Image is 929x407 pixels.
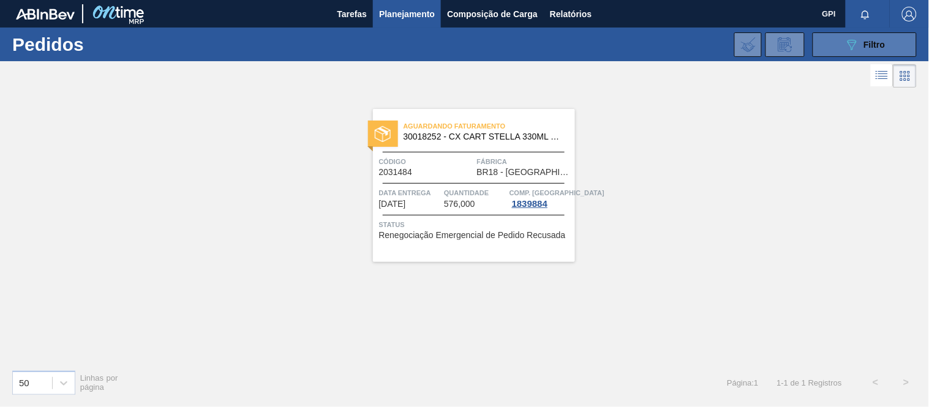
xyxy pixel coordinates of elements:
span: Data entrega [379,187,442,199]
span: Comp. Carga [510,187,604,199]
div: Solicitação de Revisão de Pedidos [765,32,805,57]
span: Filtro [864,40,886,50]
button: Notificações [846,6,885,23]
span: Renegociação Emergencial de Pedido Recusada [379,231,566,240]
span: Planejamento [379,7,435,21]
span: Status [379,218,572,231]
span: Código [379,155,474,168]
span: Fábrica [477,155,572,168]
div: Visão em Cards [893,64,917,88]
span: 1 - 1 de 1 Registros [777,378,842,387]
span: 10/10/2025 [379,200,406,209]
div: 50 [19,378,29,388]
h1: Pedidos [12,37,188,51]
span: Tarefas [337,7,367,21]
span: Relatórios [550,7,592,21]
a: Comp. [GEOGRAPHIC_DATA]1839884 [510,187,572,209]
span: BR18 - Pernambuco [477,168,572,177]
span: 2031484 [379,168,413,177]
span: Quantidade [444,187,506,199]
span: 576,000 [444,200,475,209]
span: Composição de Carga [447,7,538,21]
a: statusAguardando Faturamento30018252 - CX CART STELLA 330ML C6 429 298GCódigo2031484FábricaBR18 -... [355,109,575,262]
img: status [375,126,391,142]
span: 30018252 - CX CART STELLA 330ML C6 429 298G [404,132,565,141]
img: Logout [902,7,917,21]
button: < [860,367,891,398]
div: 1839884 [510,199,550,209]
button: Filtro [813,32,917,57]
span: Aguardando Faturamento [404,120,575,132]
span: Linhas por página [80,373,118,392]
div: Importar Negociações dos Pedidos [734,32,762,57]
div: Visão em Lista [871,64,893,88]
img: TNhmsLtSVTkK8tSr43FrP2fwEKptu5GPRR3wAAAABJRU5ErkJggg== [16,9,75,20]
button: > [891,367,922,398]
span: Página : 1 [727,378,758,387]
